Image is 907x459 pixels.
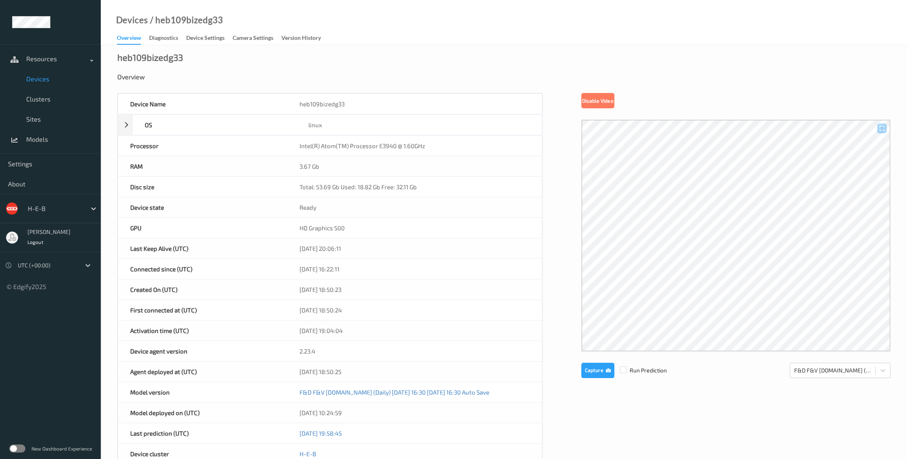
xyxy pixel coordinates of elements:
[117,73,890,81] div: Overview
[118,114,542,135] div: OSlinux
[186,34,225,44] div: Device Settings
[149,33,186,44] a: Diagnostics
[118,238,287,258] div: Last Keep Alive (UTC)
[281,33,329,44] a: Version History
[287,156,542,176] div: 3.67 Gb
[118,197,287,217] div: Device state
[581,363,614,378] button: Capture
[118,423,287,443] div: Last prediction (UTC)
[118,341,287,361] div: Device agent version
[117,33,149,45] a: Overview
[233,34,273,44] div: Camera Settings
[300,430,342,437] a: [DATE] 19:58:45
[581,93,614,108] button: Disable Video
[118,382,287,402] div: Model version
[118,279,287,300] div: Created On (UTC)
[118,156,287,176] div: RAM
[287,362,542,382] div: [DATE] 18:50:25
[116,16,148,24] a: Devices
[149,34,178,44] div: Diagnostics
[287,300,542,320] div: [DATE] 18:50:24
[287,341,542,361] div: 2.23.4
[118,362,287,382] div: Agent deployed at (UTC)
[287,259,542,279] div: [DATE] 16:22:11
[281,34,321,44] div: Version History
[287,136,542,156] div: Intel(R) Atom(TM) Processor E3940 @ 1.60GHz
[300,450,316,457] a: H-E-B
[287,320,542,341] div: [DATE] 19:04:04
[233,33,281,44] a: Camera Settings
[300,389,489,396] a: F&D F&V [DOMAIN_NAME] (Daily) [DATE] 16:30 [DATE] 16:30 Auto Save
[118,136,287,156] div: Processor
[186,33,233,44] a: Device Settings
[287,238,542,258] div: [DATE] 20:06:11
[118,300,287,320] div: First connected at (UTC)
[118,259,287,279] div: Connected since (UTC)
[118,403,287,423] div: Model deployed on (UTC)
[118,177,287,197] div: Disc size
[287,218,542,238] div: HD Graphics 500
[148,16,223,24] div: / heb109bizedg33
[118,218,287,238] div: GPU
[117,34,141,45] div: Overview
[287,177,542,197] div: Total: 53.69 Gb Used: 18.82 Gb Free: 32.11 Gb
[133,115,296,135] div: OS
[117,53,183,61] div: heb109bizedg33
[287,197,542,217] div: Ready
[614,366,667,374] span: Run Prediction
[296,115,542,135] div: linux
[287,279,542,300] div: [DATE] 18:50:23
[118,320,287,341] div: Activation time (UTC)
[118,94,287,114] div: Device Name
[287,403,542,423] div: [DATE] 10:24:59
[287,94,542,114] div: heb109bizedg33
